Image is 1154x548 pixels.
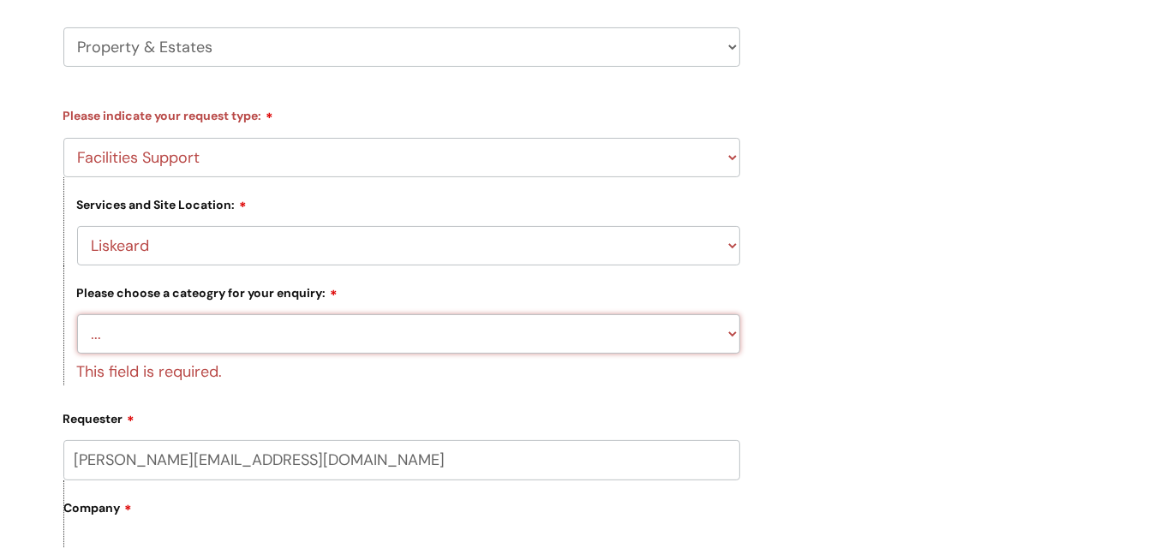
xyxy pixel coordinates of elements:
[63,406,740,426] label: Requester
[77,354,740,385] div: This field is required.
[77,195,248,212] label: Services and Site Location:
[64,495,740,533] label: Company
[63,440,740,479] input: Email
[77,283,338,301] label: Please choose a cateogry for your enquiry:
[63,103,740,123] label: Please indicate your request type:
